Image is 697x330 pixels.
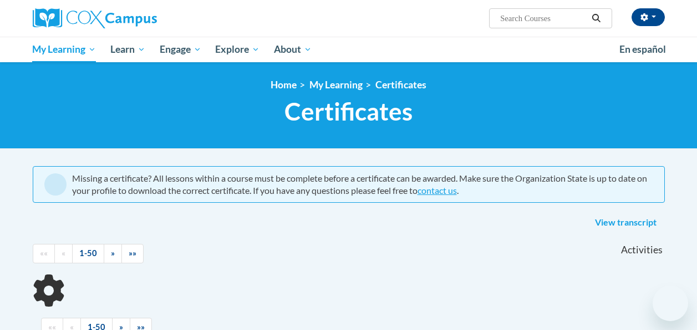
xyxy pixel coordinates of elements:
[619,43,666,55] span: En español
[274,43,312,56] span: About
[152,37,208,62] a: Engage
[62,248,65,258] span: «
[24,37,673,62] div: Main menu
[72,172,653,197] div: Missing a certificate? All lessons within a course must be complete before a certificate can be a...
[653,286,688,321] iframe: Button to launch messaging window
[375,79,426,91] a: Certificates
[587,214,665,232] a: View transcript
[103,37,152,62] a: Learn
[129,248,136,258] span: »»
[499,12,588,25] input: Search Courses
[418,185,457,196] a: contact us
[267,37,319,62] a: About
[208,37,267,62] a: Explore
[33,8,232,28] a: Cox Campus
[121,244,144,263] a: End
[621,244,663,256] span: Activities
[160,43,201,56] span: Engage
[40,248,48,258] span: ««
[632,8,665,26] button: Account Settings
[309,79,363,91] a: My Learning
[104,244,122,263] a: Next
[26,37,104,62] a: My Learning
[588,12,604,25] button: Search
[110,43,145,56] span: Learn
[284,97,413,126] span: Certificates
[111,248,115,258] span: »
[33,8,157,28] img: Cox Campus
[54,244,73,263] a: Previous
[32,43,96,56] span: My Learning
[72,244,104,263] a: 1-50
[215,43,260,56] span: Explore
[33,244,55,263] a: Begining
[271,79,297,91] a: Home
[612,38,673,61] a: En español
